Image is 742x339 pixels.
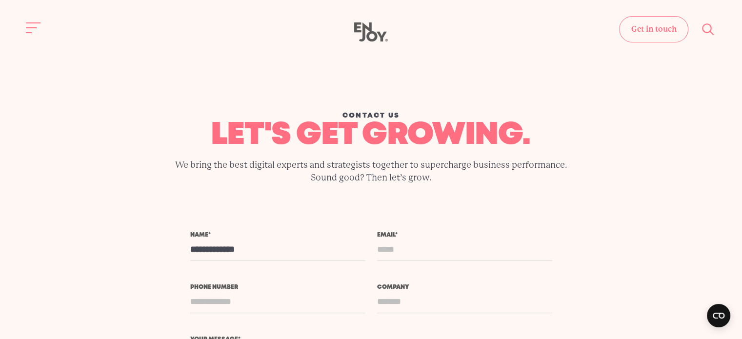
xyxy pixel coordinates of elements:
label: Company [377,284,552,290]
button: Open CMP widget [707,304,730,327]
div: Contact us [165,110,577,121]
label: Phone number [190,284,365,290]
button: Site search [698,19,719,40]
label: Email [377,232,552,238]
label: Name [190,232,365,238]
a: Get in touch [619,16,688,42]
span: let's get growing. [211,121,530,149]
p: We bring the best digital experts and strategists together to supercharge business performance. S... [165,159,577,184]
button: Site navigation [23,18,44,38]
